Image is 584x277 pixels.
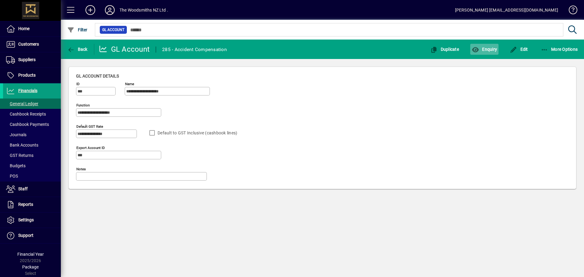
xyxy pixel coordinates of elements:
span: Duplicate [430,47,459,52]
mat-label: Default GST rate [76,124,103,129]
button: Profile [100,5,120,16]
a: General Ledger [3,99,61,109]
a: Bank Accounts [3,140,61,150]
mat-label: Name [125,82,134,86]
mat-label: Notes [76,167,86,171]
a: Home [3,21,61,36]
button: Duplicate [429,44,461,55]
a: Suppliers [3,52,61,68]
span: Cashbook Payments [6,122,49,127]
a: Staff [3,182,61,197]
span: GST Returns [6,153,33,158]
app-page-header-button: Back [61,44,94,55]
a: Customers [3,37,61,52]
span: Settings [18,217,34,222]
button: Filter [66,24,89,35]
span: GL account details [76,74,119,78]
button: Enquiry [470,44,499,55]
button: Edit [508,44,530,55]
span: Staff [18,186,28,191]
div: 285 - Accident Compensation [162,45,227,54]
span: Customers [18,42,39,47]
span: Reports [18,202,33,207]
mat-label: Export account ID [76,146,105,150]
a: Reports [3,197,61,212]
a: Cashbook Payments [3,119,61,130]
span: Journals [6,132,26,137]
button: Back [66,44,89,55]
span: Filter [67,27,88,32]
span: Financials [18,88,37,93]
span: Bank Accounts [6,143,38,147]
button: Add [81,5,100,16]
span: Back [67,47,88,52]
a: Products [3,68,61,83]
span: Budgets [6,163,26,168]
div: The Woodsmiths NZ Ltd . [120,5,168,15]
button: More Options [539,44,579,55]
span: Edit [510,47,528,52]
mat-label: ID [76,82,80,86]
span: Enquiry [472,47,497,52]
a: Settings [3,213,61,228]
span: Support [18,233,33,238]
a: GST Returns [3,150,61,161]
span: Financial Year [17,252,44,257]
mat-label: Function [76,103,90,107]
a: Cashbook Receipts [3,109,61,119]
span: More Options [541,47,578,52]
div: GL Account [99,44,150,54]
a: Support [3,228,61,243]
a: Budgets [3,161,61,171]
span: Products [18,73,36,78]
a: POS [3,171,61,181]
span: Cashbook Receipts [6,112,46,116]
span: Suppliers [18,57,36,62]
span: GL Account [102,27,124,33]
a: Knowledge Base [564,1,576,21]
span: General Ledger [6,101,38,106]
span: Package [22,265,39,269]
a: Journals [3,130,61,140]
div: [PERSON_NAME] [EMAIL_ADDRESS][DOMAIN_NAME] [455,5,558,15]
span: POS [6,174,18,178]
span: Home [18,26,30,31]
